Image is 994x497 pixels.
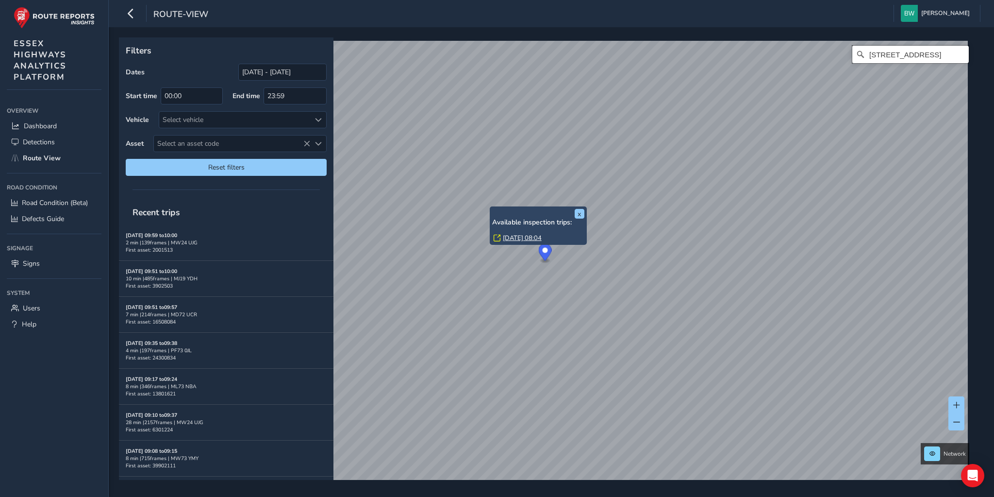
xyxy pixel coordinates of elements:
label: Dates [126,68,145,77]
label: Asset [126,139,144,148]
div: 8 min | 346 frames | ML73 NBA [126,383,327,390]
div: Select vehicle [159,112,310,128]
a: Road Condition (Beta) [7,195,101,211]
a: Defects Guide [7,211,101,227]
span: Network [944,450,966,458]
div: Select an asset code [310,136,326,152]
span: Detections [23,137,55,147]
span: First asset: 39902111 [126,462,176,469]
div: 8 min | 715 frames | MW73 YMY [126,455,327,462]
img: rr logo [14,7,95,29]
div: 10 min | 485 frames | MJ19 YDH [126,275,327,282]
button: Reset filters [126,159,327,176]
img: diamond-layout [901,5,918,22]
span: Dashboard [24,121,57,131]
span: Recent trips [126,200,187,225]
span: First asset: 24300834 [126,354,176,361]
span: ESSEX HIGHWAYS ANALYTICS PLATFORM [14,38,66,83]
label: Vehicle [126,115,149,124]
a: Route View [7,150,101,166]
div: Overview [7,103,101,118]
p: Filters [126,44,327,57]
a: Dashboard [7,118,101,134]
span: route-view [153,8,208,22]
button: x [575,209,584,219]
div: 28 min | 2157 frames | MW24 UJG [126,419,327,426]
div: System [7,286,101,300]
div: Open Intercom Messenger [961,464,984,487]
span: Road Condition (Beta) [22,198,88,207]
strong: [DATE] 09:59 to 10:00 [126,232,177,239]
strong: [DATE] 09:35 to 09:38 [126,340,177,347]
div: Map marker [539,244,552,264]
div: 4 min | 197 frames | PF73 0JL [126,347,327,354]
span: First asset: 16508084 [126,318,176,326]
span: Select an asset code [154,136,310,152]
a: [DATE] 08:04 [503,234,542,242]
span: [PERSON_NAME] [921,5,970,22]
a: Help [7,316,101,332]
input: Search [852,46,969,63]
strong: [DATE] 09:17 to 09:24 [126,376,177,383]
div: 7 min | 214 frames | MD72 UCR [126,311,327,318]
span: First asset: 2001513 [126,246,173,254]
strong: [DATE] 09:51 to 10:00 [126,268,177,275]
span: Help [22,320,36,329]
strong: [DATE] 09:10 to 09:37 [126,411,177,419]
button: [PERSON_NAME] [901,5,973,22]
span: Route View [23,154,61,163]
strong: [DATE] 09:51 to 09:57 [126,304,177,311]
span: First asset: 6301224 [126,426,173,433]
span: Signs [23,259,40,268]
h6: Available inspection trips: [492,219,584,227]
a: Signs [7,256,101,272]
strong: [DATE] 09:08 to 09:15 [126,447,177,455]
span: Reset filters [133,163,319,172]
div: 2 min | 139 frames | MW24 UJG [126,239,327,246]
span: Defects Guide [22,214,64,223]
span: First asset: 13801621 [126,390,176,397]
span: Users [23,304,40,313]
div: Signage [7,241,101,256]
canvas: Map [122,41,968,491]
label: End time [232,91,260,101]
span: First asset: 3902503 [126,282,173,290]
a: Detections [7,134,101,150]
div: Road Condition [7,180,101,195]
a: Users [7,300,101,316]
label: Start time [126,91,157,101]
